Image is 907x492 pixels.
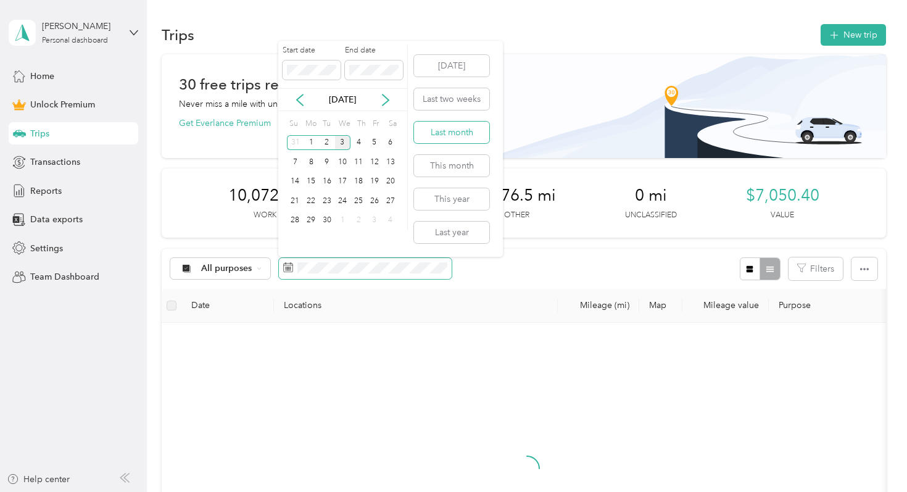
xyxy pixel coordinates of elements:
div: 24 [335,193,351,209]
span: Trips [30,127,49,140]
div: 4 [383,213,399,228]
label: Start date [283,45,341,56]
span: $7,050.40 [746,186,819,206]
div: 7 [287,154,303,170]
span: 0 mi [635,186,667,206]
div: 5 [367,135,383,151]
span: Team Dashboard [30,270,99,283]
span: Settings [30,242,63,255]
div: 11 [350,154,367,170]
p: Never miss a mile with unlimited automatic trip tracking [179,98,392,110]
div: 4 [350,135,367,151]
p: Other [504,210,529,221]
div: 31 [287,135,303,151]
div: Th [355,115,367,133]
div: 8 [303,154,319,170]
h1: Trips [162,28,194,41]
div: 26 [367,193,383,209]
button: Get Everlance Premium [179,117,271,130]
div: 1 [335,213,351,228]
div: 6 [383,135,399,151]
button: Help center [7,473,70,486]
div: 20 [383,174,399,190]
div: 19 [367,174,383,190]
div: 13 [383,154,399,170]
div: We [337,115,351,133]
div: 1 [303,135,319,151]
div: 29 [303,213,319,228]
p: [DATE] [317,93,368,106]
p: Unclassified [625,210,677,221]
div: Personal dashboard [42,37,108,44]
img: Banner [473,54,886,158]
div: 15 [303,174,319,190]
button: New trip [821,24,886,46]
div: Tu [321,115,333,133]
span: Reports [30,185,62,198]
p: Value [771,210,794,221]
div: [PERSON_NAME] [42,20,119,33]
div: Fr [371,115,383,133]
span: Transactions [30,156,80,169]
span: Data exports [30,213,83,226]
div: 25 [350,193,367,209]
div: 21 [287,193,303,209]
th: Mileage (mi) [558,289,639,323]
span: 10,072 mi [228,186,302,206]
div: 9 [319,154,335,170]
th: Date [181,289,274,323]
span: All purposes [201,264,252,273]
button: This year [414,188,489,210]
div: Sa [387,115,399,133]
button: Last two weeks [414,88,489,110]
button: Last year [414,222,489,243]
span: Home [30,70,54,83]
div: 17 [335,174,351,190]
div: 16 [319,174,335,190]
div: 3 [367,213,383,228]
div: 28 [287,213,303,228]
div: 10 [335,154,351,170]
iframe: Everlance-gr Chat Button Frame [838,423,907,492]
span: 2,776.5 mi [478,186,556,206]
div: 27 [383,193,399,209]
div: Mo [303,115,317,133]
div: 12 [367,154,383,170]
div: 23 [319,193,335,209]
div: 30 [319,213,335,228]
button: Last month [414,122,489,143]
th: Locations [274,289,558,323]
label: End date [345,45,403,56]
th: Map [639,289,682,323]
div: 18 [350,174,367,190]
div: 3 [335,135,351,151]
div: 22 [303,193,319,209]
button: Filters [789,257,843,280]
div: 2 [319,135,335,151]
span: Unlock Premium [30,98,95,111]
div: Su [287,115,299,133]
th: Mileage value [682,289,769,323]
h1: 30 free trips remaining this month. [179,78,413,91]
p: Work [254,210,276,221]
button: This month [414,155,489,177]
button: [DATE] [414,55,489,77]
div: 2 [350,213,367,228]
div: 14 [287,174,303,190]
